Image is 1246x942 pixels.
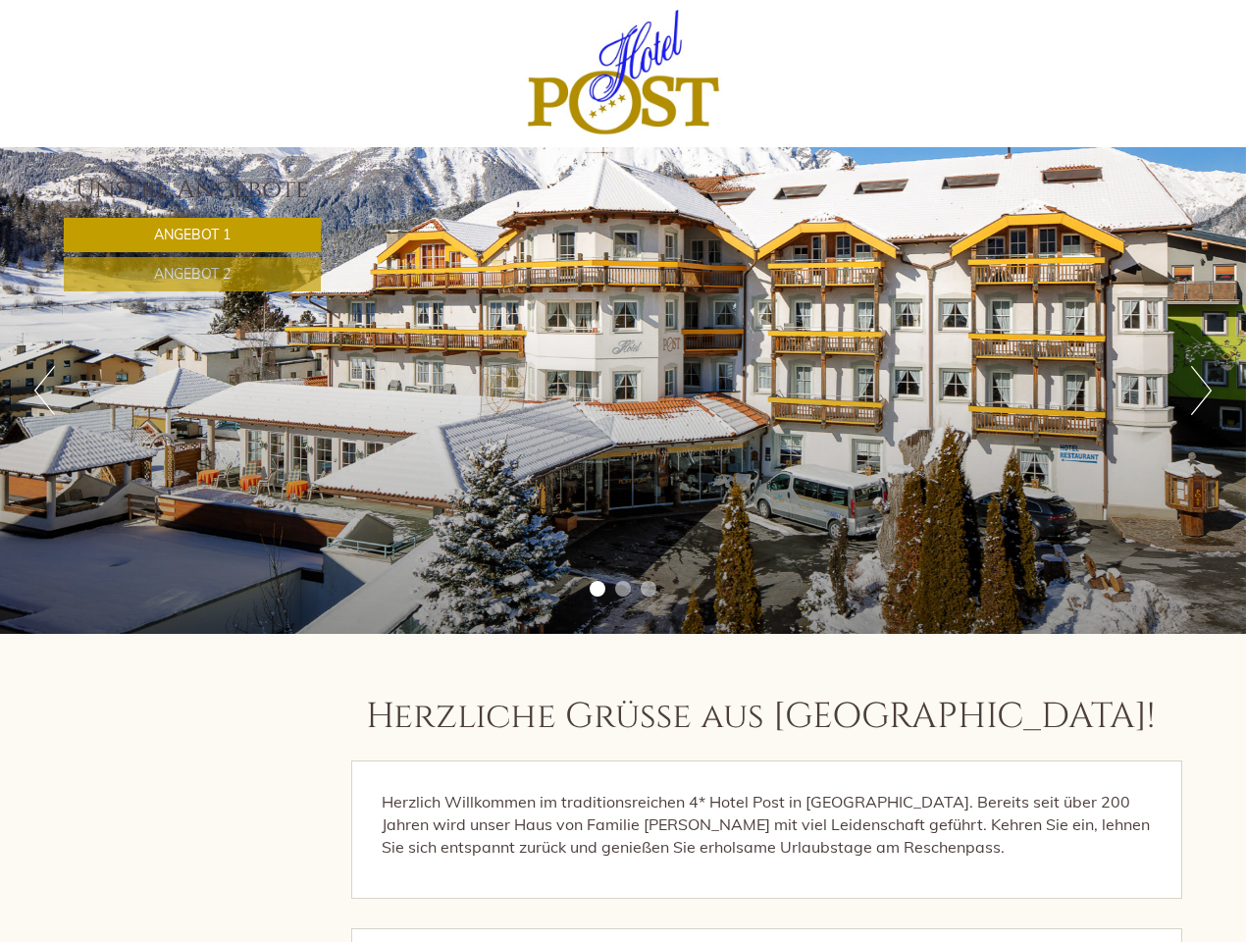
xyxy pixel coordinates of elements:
div: Unsere Angebote [64,172,321,208]
h1: Herzliche Grüße aus [GEOGRAPHIC_DATA]! [366,698,1155,737]
button: Next [1191,366,1212,415]
span: Angebot 2 [154,265,231,283]
p: Herzlich Willkommen im traditionsreichen 4* Hotel Post in [GEOGRAPHIC_DATA]. Bereits seit über 20... [382,791,1153,859]
span: Angebot 1 [154,226,231,243]
button: Previous [34,366,55,415]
